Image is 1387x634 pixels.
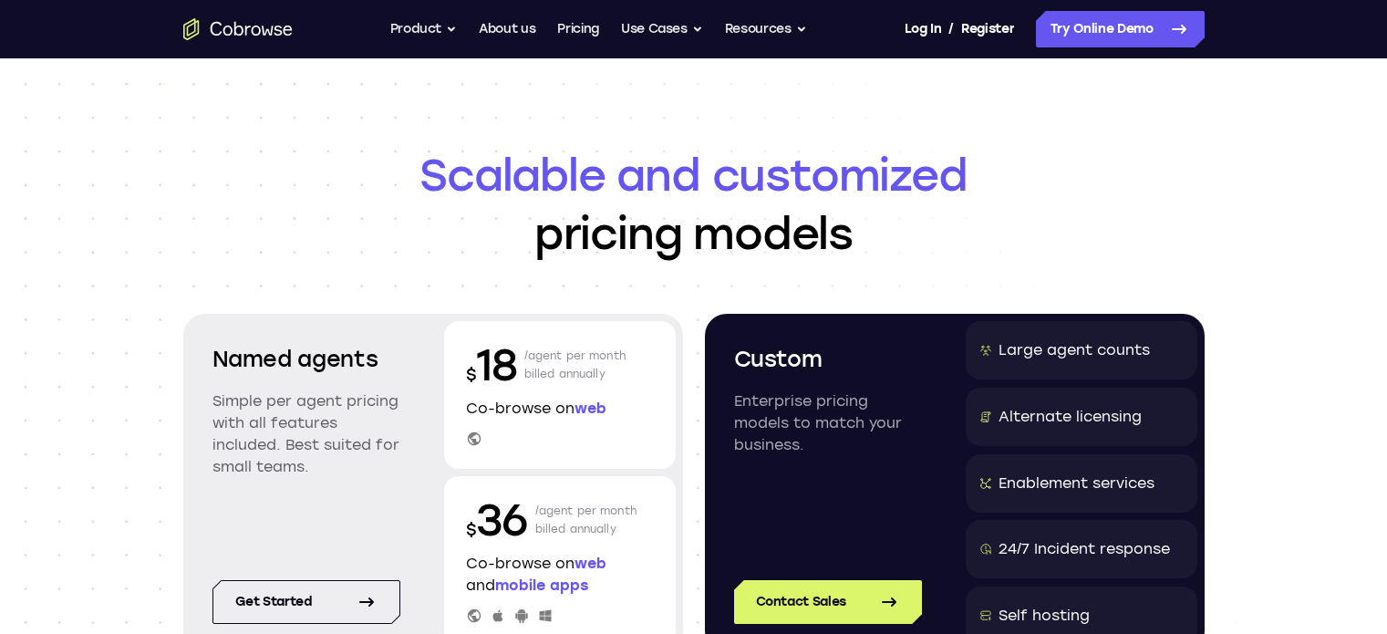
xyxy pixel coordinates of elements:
p: Co-browse on [466,398,654,420]
h2: Custom [734,343,922,376]
div: Alternate licensing [999,406,1142,428]
span: $ [466,365,477,385]
h2: Named agents [212,343,400,376]
span: web [574,400,606,417]
div: Large agent counts [999,339,1150,361]
span: Scalable and customized [183,146,1205,204]
a: Contact Sales [734,580,922,624]
a: Go to the home page [183,18,293,40]
p: 36 [466,491,528,549]
div: Self hosting [999,605,1090,627]
p: Simple per agent pricing with all features included. Best suited for small teams. [212,390,400,478]
p: /agent per month billed annually [535,491,637,549]
span: $ [466,520,477,540]
p: 18 [466,336,517,394]
a: Log In [905,11,941,47]
a: About us [479,11,535,47]
a: Pricing [557,11,599,47]
span: web [574,555,606,572]
a: Try Online Demo [1036,11,1205,47]
div: Enablement services [999,473,1154,494]
div: 24/7 Incident response [999,538,1170,560]
p: Enterprise pricing models to match your business. [734,390,922,456]
span: mobile apps [495,577,588,594]
button: Resources [725,11,807,47]
p: /agent per month billed annually [524,336,626,394]
span: / [948,18,954,40]
h1: pricing models [183,146,1205,263]
a: Register [961,11,1014,47]
a: Get started [212,580,400,624]
button: Product [390,11,458,47]
p: Co-browse on and [466,553,654,597]
button: Use Cases [621,11,703,47]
